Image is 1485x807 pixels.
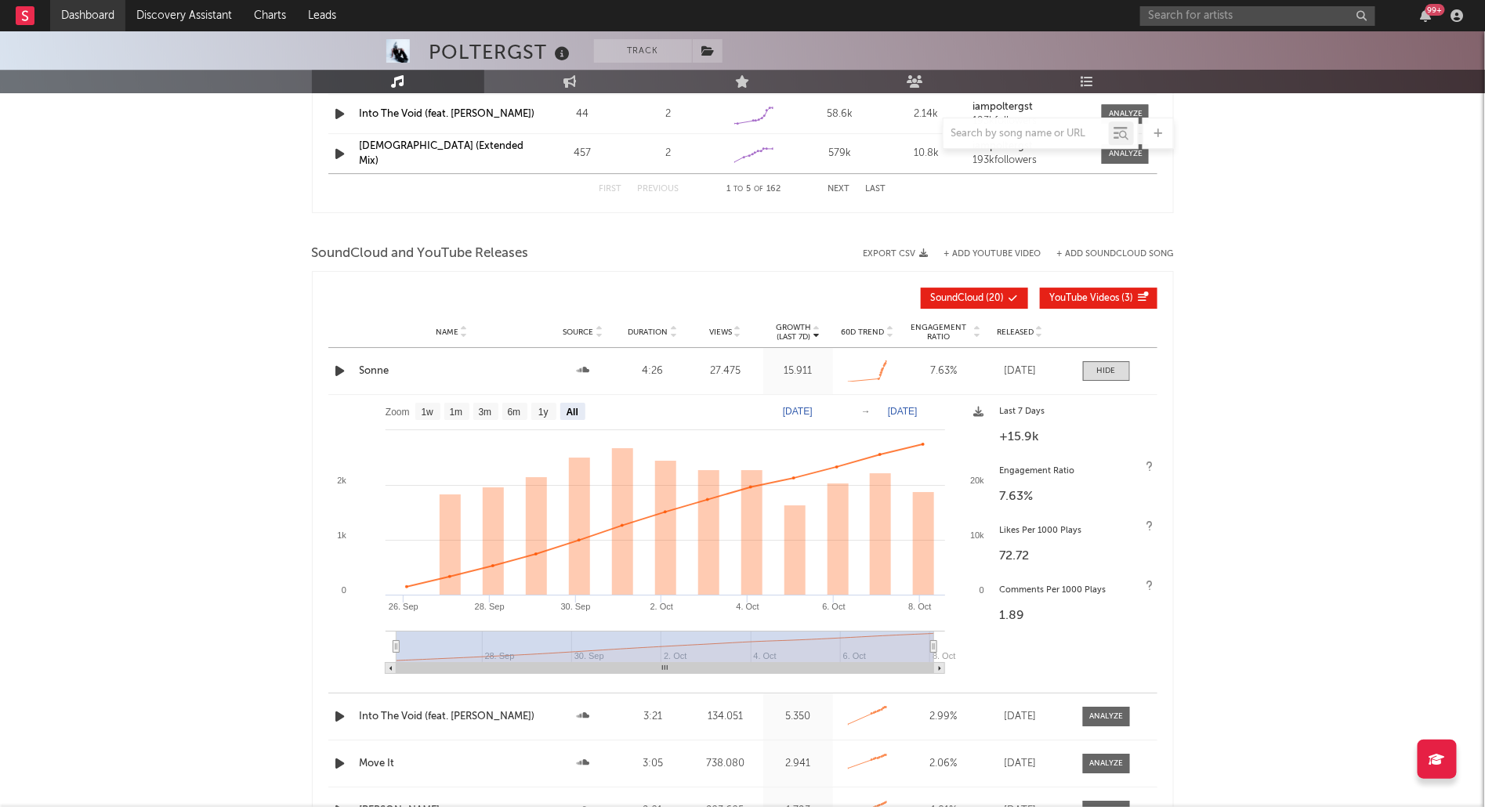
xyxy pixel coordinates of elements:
[341,585,346,595] text: 0
[429,39,574,65] div: POLTERGST
[921,288,1028,309] button: SoundCloud(20)
[650,602,672,611] text: 2. Oct
[997,328,1034,337] span: Released
[973,116,1091,127] div: 193k followers
[622,756,684,772] div: 3:05
[1140,6,1375,26] input: Search for artists
[507,407,520,418] text: 6m
[1000,403,1150,422] div: Last 7 Days
[543,146,621,161] div: 457
[864,249,929,259] button: Export CSV
[691,364,759,379] div: 27.475
[887,107,965,122] div: 2.14k
[944,250,1041,259] button: + Add YouTube Video
[360,109,535,119] a: Into The Void (feat. [PERSON_NAME])
[638,185,679,194] button: Previous
[776,323,811,332] p: Growth
[709,328,732,337] span: Views
[337,476,346,485] text: 2k
[560,602,590,611] text: 30. Sep
[474,602,504,611] text: 28. Sep
[360,364,545,379] a: Sonne
[628,328,668,337] span: Duration
[944,128,1109,140] input: Search by song name or URL
[931,294,984,303] span: SoundCloud
[622,364,684,379] div: 4:26
[1000,522,1150,541] div: Likes Per 1000 Plays
[1040,288,1157,309] button: YouTube Videos(3)
[973,102,1091,113] a: iampoltergst
[622,709,684,725] div: 3:21
[711,180,797,199] div: 1 5 162
[360,709,545,725] a: Into The Void (feat. [PERSON_NAME])
[1000,487,1150,506] div: 7.63 %
[566,407,578,418] text: All
[1041,250,1174,259] button: + Add SoundCloud Song
[312,244,529,263] span: SoundCloud and YouTube Releases
[861,406,871,417] text: →
[907,756,981,772] div: 2.06 %
[907,709,981,725] div: 2.99 %
[1421,9,1432,22] button: 99+
[887,146,965,161] div: 10.8k
[970,530,984,540] text: 10k
[767,364,829,379] div: 15.911
[842,328,885,337] span: 60D Trend
[929,250,1041,259] div: + Add YouTube Video
[801,107,879,122] div: 58.6k
[736,602,759,611] text: 4. Oct
[337,530,346,540] text: 1k
[599,185,622,194] button: First
[888,406,918,417] text: [DATE]
[908,602,931,611] text: 8. Oct
[1000,606,1150,625] div: 1.89
[970,476,984,485] text: 20k
[767,709,829,725] div: 5.350
[1000,581,1150,600] div: Comments Per 1000 Plays
[907,364,981,379] div: 7.63 %
[421,407,433,418] text: 1w
[933,651,955,660] text: 8. Oct
[1000,547,1150,566] div: 72.72
[989,709,1052,725] div: [DATE]
[1425,4,1445,16] div: 99 +
[386,407,410,418] text: Zoom
[563,328,594,337] span: Source
[360,756,545,772] a: Move It
[828,185,850,194] button: Next
[776,332,811,342] p: (Last 7d)
[979,585,983,595] text: 0
[866,185,886,194] button: Last
[478,407,491,418] text: 3m
[822,602,845,611] text: 6. Oct
[1050,294,1134,303] span: ( 3 )
[931,294,1005,303] span: ( 20 )
[1050,294,1120,303] span: YouTube Videos
[1057,250,1174,259] button: + Add SoundCloud Song
[989,756,1052,772] div: [DATE]
[691,709,759,725] div: 134.051
[629,107,708,122] div: 2
[733,186,743,193] span: to
[594,39,692,63] button: Track
[436,328,458,337] span: Name
[973,102,1034,112] strong: iampoltergst
[1000,428,1150,447] div: +15.9k
[543,107,621,122] div: 44
[538,407,549,418] text: 1y
[449,407,462,418] text: 1m
[801,146,879,161] div: 579k
[973,155,1091,166] div: 193k followers
[989,364,1052,379] div: [DATE]
[907,323,972,342] span: Engagement Ratio
[388,602,418,611] text: 26. Sep
[629,146,708,161] div: 2
[754,186,763,193] span: of
[767,756,829,772] div: 2.941
[1000,462,1150,481] div: Engagement Ratio
[691,756,759,772] div: 738.080
[783,406,813,417] text: [DATE]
